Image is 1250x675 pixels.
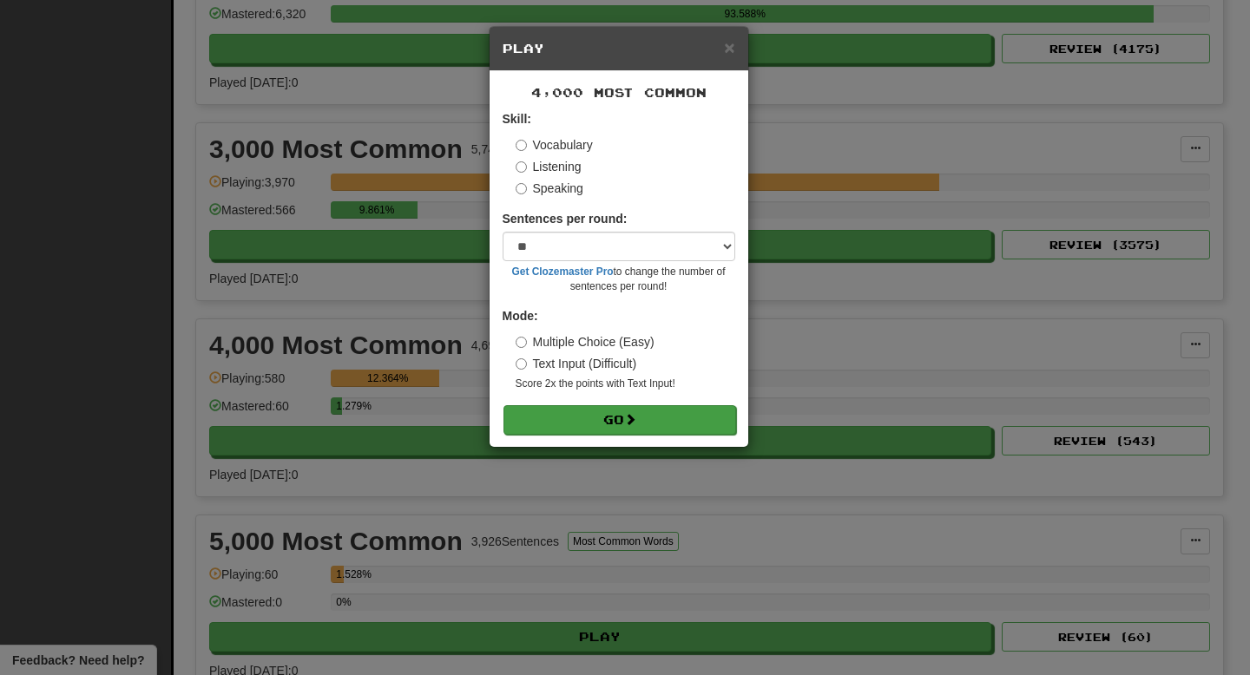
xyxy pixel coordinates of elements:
[516,358,527,370] input: Text Input (Difficult)
[516,337,527,348] input: Multiple Choice (Easy)
[516,377,735,391] small: Score 2x the points with Text Input !
[516,158,582,175] label: Listening
[503,265,735,294] small: to change the number of sentences per round!
[516,180,583,197] label: Speaking
[516,136,593,154] label: Vocabulary
[512,265,614,278] a: Get Clozemaster Pro
[724,38,734,56] button: Close
[503,210,628,227] label: Sentences per round:
[516,140,527,151] input: Vocabulary
[516,355,637,372] label: Text Input (Difficult)
[503,405,736,435] button: Go
[516,183,527,194] input: Speaking
[503,309,538,323] strong: Mode:
[516,161,527,173] input: Listening
[516,333,655,351] label: Multiple Choice (Easy)
[503,40,735,57] h5: Play
[724,37,734,57] span: ×
[531,85,707,100] span: 4,000 Most Common
[503,112,531,126] strong: Skill:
